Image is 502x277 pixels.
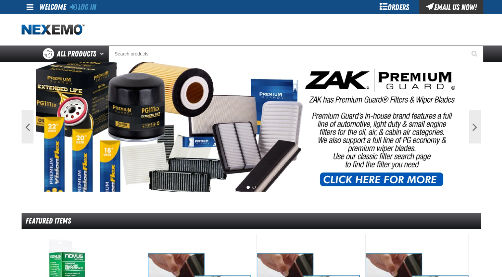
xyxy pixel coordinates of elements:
[108,46,483,62] input: Search
[469,110,481,143] button: Next
[22,110,34,143] button: Previous
[70,2,96,12] a: Log In
[22,213,481,229] div: Featured Items
[247,186,250,189] button: 1 of 2
[252,186,256,189] button: 2 of 2
[57,48,96,60] span: All Products
[36,62,466,192] img: PG Filters & Wipers
[98,46,108,62] button: Open All Products pages
[467,46,483,62] button: Start Searching
[22,24,85,36] img: Nexemo logo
